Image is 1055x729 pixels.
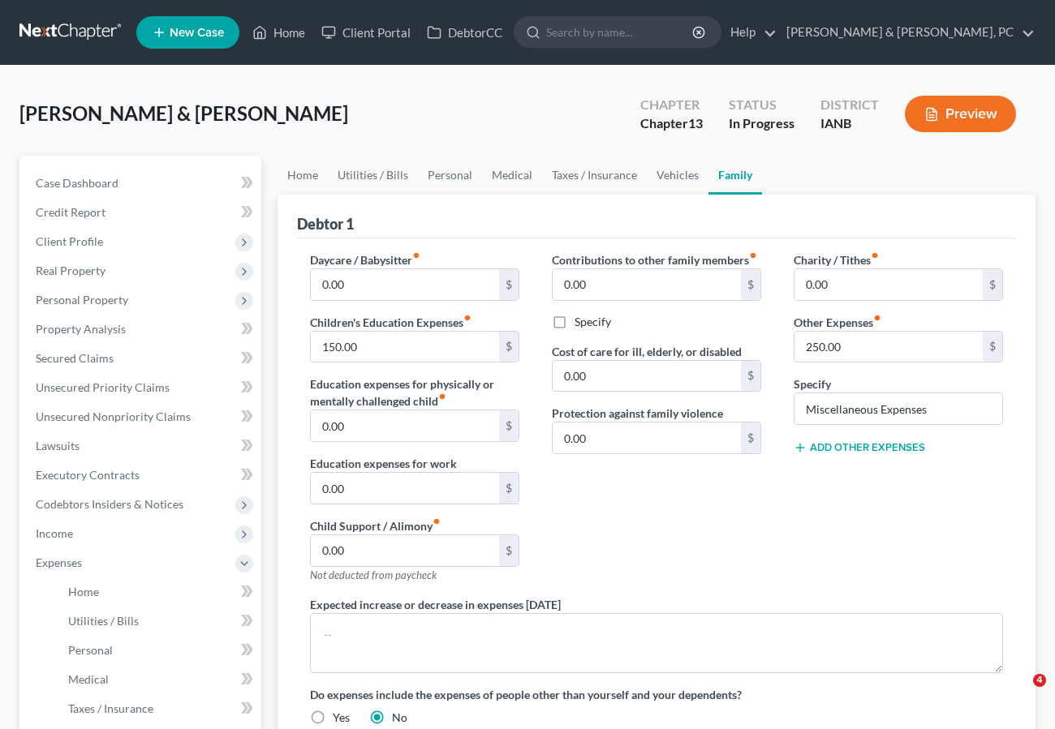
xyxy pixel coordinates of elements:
[729,114,794,133] div: In Progress
[741,422,760,453] div: $
[36,264,105,277] span: Real Property
[311,410,499,441] input: --
[1033,674,1046,687] span: 4
[23,198,261,227] a: Credit Report
[499,535,519,566] div: $
[794,251,879,268] label: Charity / Tithes
[310,596,561,613] label: Expected increase or decrease in expenses [DATE]
[310,686,1003,703] label: Do expenses include the expenses of people other than yourself and your dependents?
[310,375,519,410] label: Education expenses for physically or mentally challenged child
[794,332,983,362] input: --
[36,293,128,307] span: Personal Property
[575,314,611,330] label: Specify
[553,422,741,453] input: --
[68,585,99,598] span: Home
[333,710,350,726] label: Yes
[36,176,118,190] span: Case Dashboard
[23,344,261,373] a: Secured Claims
[794,441,925,454] button: Add Other Expenses
[55,577,261,607] a: Home
[640,114,703,133] div: Chapter
[55,636,261,665] a: Personal
[553,269,741,300] input: --
[310,455,457,472] label: Education expenses for work
[311,269,499,300] input: --
[36,380,170,394] span: Unsecured Priority Claims
[708,156,762,195] a: Family
[36,555,82,569] span: Expenses
[278,156,328,195] a: Home
[647,156,708,195] a: Vehicles
[244,18,313,47] a: Home
[36,497,183,511] span: Codebtors Insiders & Notices
[68,701,153,715] span: Taxes / Insurance
[722,18,777,47] a: Help
[983,332,1002,362] div: $
[729,96,794,114] div: Status
[552,251,757,268] label: Contributions to other family members
[794,393,1002,424] input: Specify...
[749,251,757,259] i: fiber_manual_record
[36,322,126,336] span: Property Analysis
[55,607,261,636] a: Utilities / Bills
[438,392,446,401] i: fiber_manual_record
[36,410,191,423] span: Unsecured Nonpriority Claims
[794,314,881,331] label: Other Expenses
[55,694,261,723] a: Taxes / Insurance
[871,251,879,259] i: fiber_manual_record
[688,115,703,131] span: 13
[310,568,437,581] span: Not deducted from paycheck
[36,234,103,248] span: Client Profile
[55,665,261,694] a: Medical
[310,314,472,331] label: Children's Education Expenses
[553,361,741,392] input: --
[328,156,418,195] a: Utilities / Bills
[68,672,109,686] span: Medical
[741,269,760,300] div: $
[419,18,510,47] a: DebtorCC
[499,269,519,300] div: $
[499,473,519,504] div: $
[310,517,441,534] label: Child Support / Alimony
[68,643,113,657] span: Personal
[36,351,114,365] span: Secured Claims
[311,332,499,362] input: --
[794,375,831,392] label: Specify
[19,101,348,125] span: [PERSON_NAME] & [PERSON_NAME]
[905,96,1016,132] button: Preview
[482,156,542,195] a: Medical
[311,473,499,504] input: --
[311,535,499,566] input: --
[983,269,1002,300] div: $
[23,373,261,402] a: Unsecured Priority Claims
[23,315,261,344] a: Property Analysis
[820,114,879,133] div: IANB
[640,96,703,114] div: Chapter
[499,410,519,441] div: $
[23,402,261,431] a: Unsecured Nonpriority Claims
[778,18,1035,47] a: [PERSON_NAME] & [PERSON_NAME], PC
[873,314,881,322] i: fiber_manual_record
[36,526,73,540] span: Income
[1000,674,1039,713] iframe: Intercom live chat
[412,251,420,259] i: fiber_manual_record
[741,361,760,392] div: $
[23,169,261,198] a: Case Dashboard
[542,156,647,195] a: Taxes / Insurance
[820,96,879,114] div: District
[310,251,420,268] label: Daycare / Babysitter
[546,17,695,47] input: Search by name...
[36,439,80,452] span: Lawsuits
[433,517,441,525] i: fiber_manual_record
[36,205,105,219] span: Credit Report
[463,314,472,322] i: fiber_manual_record
[313,18,419,47] a: Client Portal
[23,461,261,490] a: Executory Contracts
[552,343,742,360] label: Cost of care for ill, elderly, or disabled
[499,332,519,362] div: $
[552,405,723,422] label: Protection against family violence
[392,710,407,726] label: No
[297,214,354,234] div: Debtor 1
[794,269,983,300] input: --
[418,156,482,195] a: Personal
